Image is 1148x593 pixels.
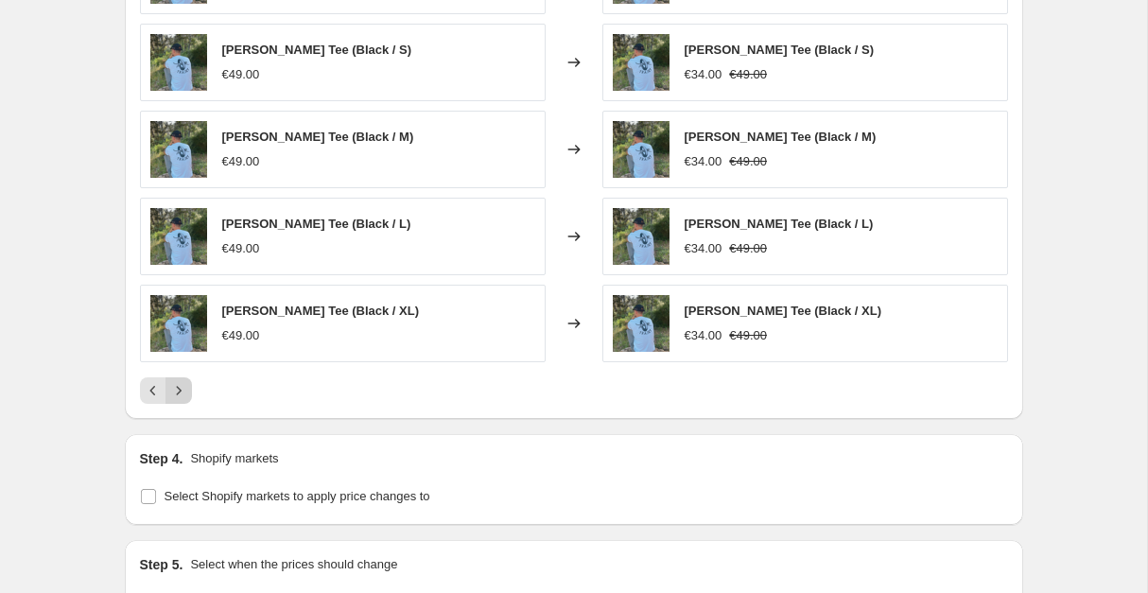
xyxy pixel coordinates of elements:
[222,326,260,345] div: €49.00
[222,130,414,144] span: [PERSON_NAME] Tee (Black / M)
[613,295,670,352] img: kittywhite_80x.png
[150,34,207,91] img: kittywhite_80x.png
[685,304,882,318] span: [PERSON_NAME] Tee (Black / XL)
[140,377,192,404] nav: Pagination
[222,152,260,171] div: €49.00
[140,377,166,404] button: Previous
[165,489,430,503] span: Select Shopify markets to apply price changes to
[613,121,670,178] img: kittywhite_80x.png
[685,65,722,84] div: €34.00
[729,65,767,84] strike: €49.00
[729,239,767,258] strike: €49.00
[685,43,875,57] span: [PERSON_NAME] Tee (Black / S)
[729,326,767,345] strike: €49.00
[613,34,670,91] img: kittywhite_80x.png
[222,65,260,84] div: €49.00
[140,449,183,468] h2: Step 4.
[613,208,670,265] img: kittywhite_80x.png
[685,130,877,144] span: [PERSON_NAME] Tee (Black / M)
[150,208,207,265] img: kittywhite_80x.png
[685,326,722,345] div: €34.00
[685,239,722,258] div: €34.00
[222,239,260,258] div: €49.00
[140,555,183,574] h2: Step 5.
[222,43,412,57] span: [PERSON_NAME] Tee (Black / S)
[190,449,278,468] p: Shopify markets
[222,304,420,318] span: [PERSON_NAME] Tee (Black / XL)
[685,217,874,231] span: [PERSON_NAME] Tee (Black / L)
[222,217,411,231] span: [PERSON_NAME] Tee (Black / L)
[729,152,767,171] strike: €49.00
[165,377,192,404] button: Next
[190,555,397,574] p: Select when the prices should change
[150,121,207,178] img: kittywhite_80x.png
[150,295,207,352] img: kittywhite_80x.png
[685,152,722,171] div: €34.00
